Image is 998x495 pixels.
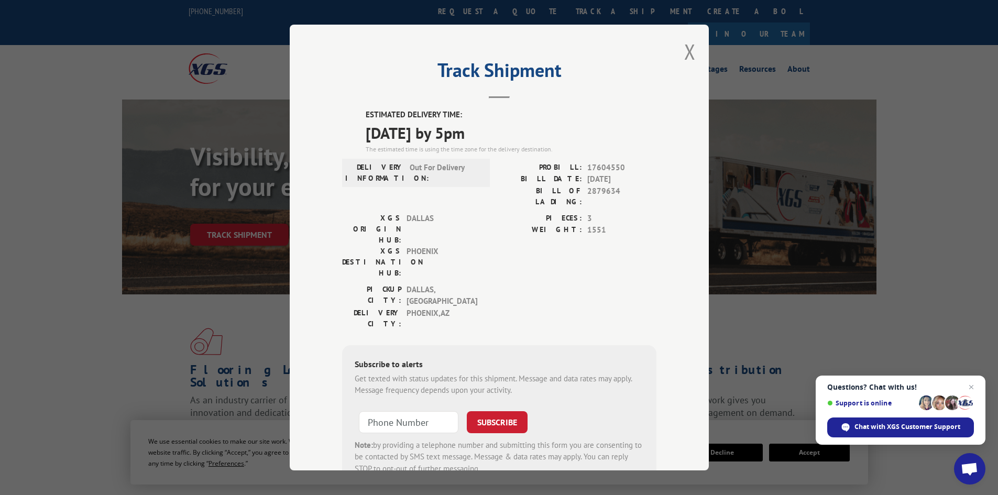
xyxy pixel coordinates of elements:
[499,224,582,236] label: WEIGHT:
[355,358,644,373] div: Subscribe to alerts
[684,38,696,65] button: Close modal
[366,145,656,154] div: The estimated time is using the time zone for the delivery destination.
[587,213,656,225] span: 3
[407,213,477,246] span: DALLAS
[342,284,401,307] label: PICKUP CITY:
[342,246,401,279] label: XGS DESTINATION HUB:
[954,453,985,485] div: Open chat
[587,173,656,185] span: [DATE]
[366,121,656,145] span: [DATE] by 5pm
[499,173,582,185] label: BILL DATE:
[410,162,480,184] span: Out For Delivery
[407,284,477,307] span: DALLAS , [GEOGRAPHIC_DATA]
[587,185,656,207] span: 2879634
[587,162,656,174] span: 17604550
[467,411,528,433] button: SUBSCRIBE
[345,162,404,184] label: DELIVERY INFORMATION:
[342,63,656,83] h2: Track Shipment
[355,440,373,450] strong: Note:
[342,213,401,246] label: XGS ORIGIN HUB:
[342,307,401,329] label: DELIVERY CITY:
[854,422,960,432] span: Chat with XGS Customer Support
[499,213,582,225] label: PIECES:
[827,383,974,391] span: Questions? Chat with us!
[407,246,477,279] span: PHOENIX
[965,381,978,393] span: Close chat
[499,185,582,207] label: BILL OF LADING:
[366,109,656,121] label: ESTIMATED DELIVERY TIME:
[827,399,915,407] span: Support is online
[355,439,644,475] div: by providing a telephone number and submitting this form you are consenting to be contacted by SM...
[355,373,644,397] div: Get texted with status updates for this shipment. Message and data rates may apply. Message frequ...
[407,307,477,329] span: PHOENIX , AZ
[359,411,458,433] input: Phone Number
[587,224,656,236] span: 1551
[499,162,582,174] label: PROBILL:
[827,417,974,437] div: Chat with XGS Customer Support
